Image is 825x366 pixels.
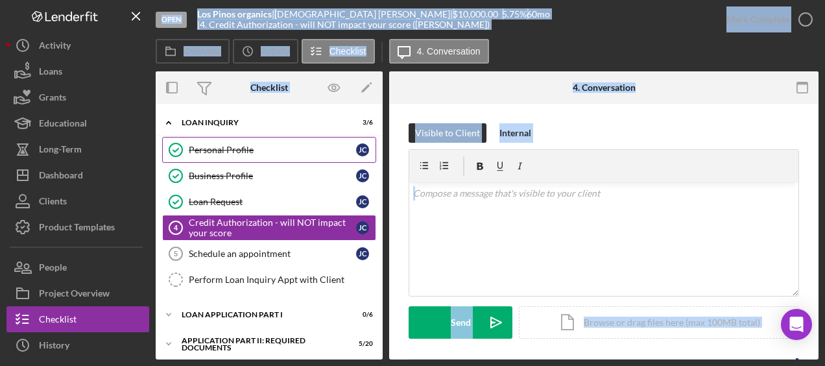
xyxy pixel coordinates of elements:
[6,136,149,162] button: Long-Term
[499,123,531,143] div: Internal
[39,214,115,243] div: Product Templates
[409,123,486,143] button: Visible to Client
[39,280,110,310] div: Project Overview
[156,39,230,64] button: Overview
[162,137,376,163] a: Personal ProfileJC
[350,311,373,319] div: 0 / 6
[417,46,481,56] label: 4. Conversation
[573,82,636,93] div: 4. Conversation
[233,39,298,64] button: Activity
[6,32,149,58] button: Activity
[409,306,512,339] button: Send
[174,250,178,258] tspan: 5
[6,162,149,188] button: Dashboard
[726,6,789,32] div: Mark Complete
[356,247,369,260] div: J C
[39,110,87,140] div: Educational
[6,306,149,332] button: Checklist
[781,309,812,340] div: Open Intercom Messenger
[356,143,369,156] div: J C
[184,46,221,56] label: Overview
[162,241,376,267] a: 5Schedule an appointmentJC
[274,9,453,19] div: [DEMOGRAPHIC_DATA] [PERSON_NAME] |
[174,224,178,232] tspan: 4
[356,221,369,234] div: J C
[162,189,376,215] a: Loan RequestJC
[356,195,369,208] div: J C
[39,306,77,335] div: Checklist
[162,267,376,293] a: Perform Loan Inquiry Appt with Client
[6,110,149,136] button: Educational
[189,197,356,207] div: Loan Request
[189,274,376,285] div: Perform Loan Inquiry Appt with Client
[6,332,149,358] button: History
[527,9,550,19] div: 60 mo
[182,337,341,352] div: Application Part II: Required Documents
[39,162,83,191] div: Dashboard
[39,58,62,88] div: Loans
[156,12,187,28] div: Open
[6,254,149,280] button: People
[39,32,71,62] div: Activity
[6,188,149,214] button: Clients
[182,311,341,319] div: Loan Application Part I
[261,46,289,56] label: Activity
[350,340,373,348] div: 5 / 20
[350,119,373,127] div: 3 / 6
[6,84,149,110] button: Grants
[39,332,69,361] div: History
[162,163,376,189] a: Business ProfileJC
[6,280,149,306] button: Project Overview
[713,6,819,32] button: Mark Complete
[39,136,82,165] div: Long-Term
[189,145,356,155] div: Personal Profile
[356,169,369,182] div: J C
[453,9,502,19] div: $10,000.00
[197,19,490,30] div: | 4. Credit Authorization - will NOT impact your score ([PERSON_NAME])
[197,9,274,19] div: |
[189,249,356,259] div: Schedule an appointment
[39,84,66,114] div: Grants
[189,217,356,238] div: Credit Authorization - will NOT impact your score
[189,171,356,181] div: Business Profile
[6,214,149,240] button: Product Templates
[39,188,67,217] div: Clients
[451,306,471,339] div: Send
[493,123,538,143] button: Internal
[6,58,149,84] button: Loans
[197,8,272,19] b: Los Pinos organics
[389,39,489,64] button: 4. Conversation
[250,82,288,93] div: Checklist
[182,119,341,127] div: Loan Inquiry
[415,123,480,143] div: Visible to Client
[162,215,376,241] a: 4Credit Authorization - will NOT impact your scoreJC
[329,46,366,56] label: Checklist
[39,254,67,284] div: People
[302,39,375,64] button: Checklist
[502,9,527,19] div: 5.75 %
